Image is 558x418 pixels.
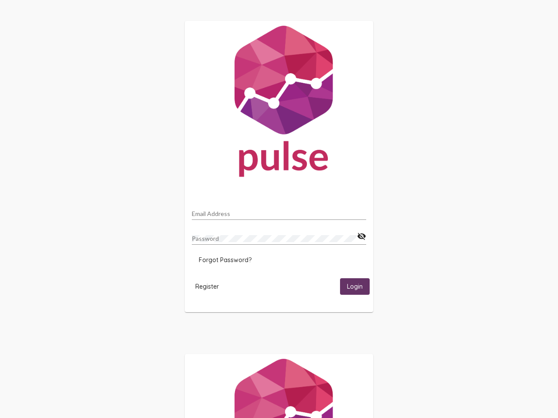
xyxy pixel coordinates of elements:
button: Register [188,278,226,294]
img: Pulse For Good Logo [185,21,373,185]
button: Login [340,278,370,294]
button: Forgot Password? [192,252,259,268]
span: Forgot Password? [199,256,252,264]
span: Register [195,283,219,290]
span: Login [347,283,363,291]
mat-icon: visibility_off [357,231,366,242]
